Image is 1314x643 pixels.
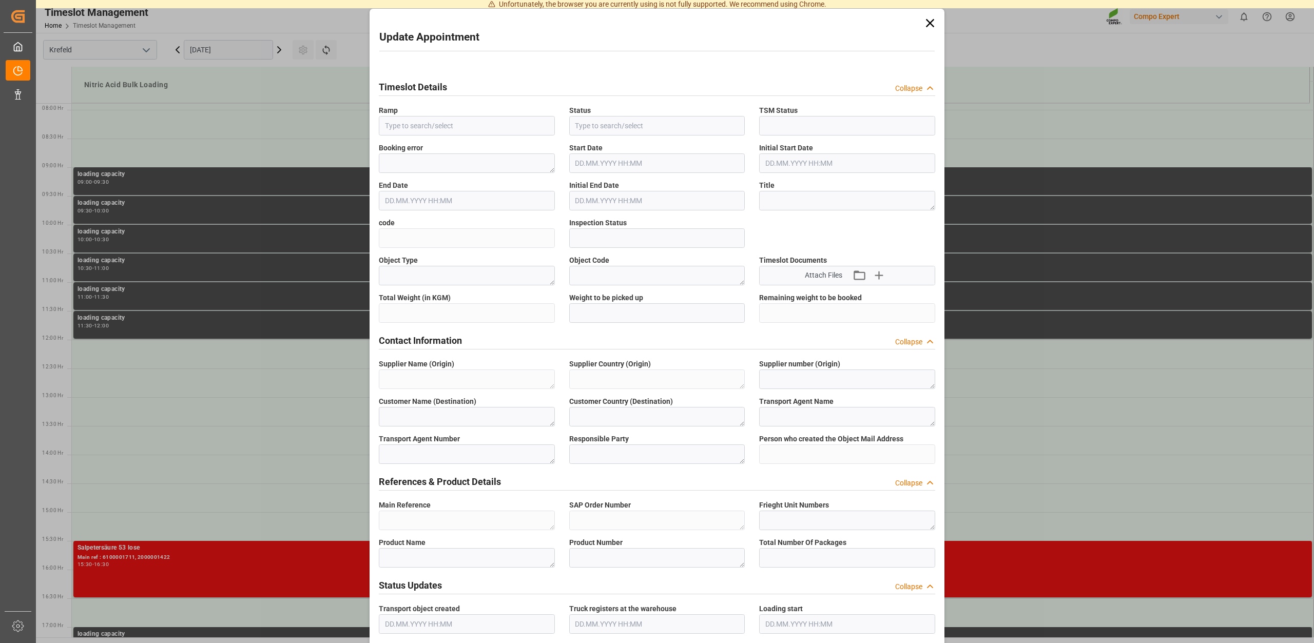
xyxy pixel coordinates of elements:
[569,105,591,116] span: Status
[569,434,629,444] span: Responsible Party
[569,143,603,153] span: Start Date
[759,255,827,266] span: Timeslot Documents
[759,293,862,303] span: Remaining weight to be booked
[759,434,903,444] span: Person who created the Object Mail Address
[895,478,922,489] div: Collapse
[379,334,462,347] h2: Contact Information
[379,293,451,303] span: Total Weight (in KGM)
[759,500,829,511] span: Frieght Unit Numbers
[569,614,745,634] input: DD.MM.YYYY HH:MM
[759,537,846,548] span: Total Number Of Packages
[759,614,935,634] input: DD.MM.YYYY HH:MM
[379,614,555,634] input: DD.MM.YYYY HH:MM
[379,578,442,592] h2: Status Updates
[569,359,651,369] span: Supplier Country (Origin)
[569,153,745,173] input: DD.MM.YYYY HH:MM
[895,83,922,94] div: Collapse
[379,180,408,191] span: End Date
[379,475,501,489] h2: References & Product Details
[379,434,460,444] span: Transport Agent Number
[759,180,775,191] span: Title
[895,581,922,592] div: Collapse
[379,603,460,614] span: Transport object created
[379,396,476,407] span: Customer Name (Destination)
[569,218,627,228] span: Inspection Status
[569,396,673,407] span: Customer Country (Destination)
[379,537,426,548] span: Product Name
[379,218,395,228] span: code
[379,116,555,135] input: Type to search/select
[569,603,677,614] span: Truck registers at the warehouse
[805,270,842,281] span: Attach Files
[379,80,447,94] h2: Timeslot Details
[759,153,935,173] input: DD.MM.YYYY HH:MM
[379,143,423,153] span: Booking error
[759,396,834,407] span: Transport Agent Name
[569,116,745,135] input: Type to search/select
[569,180,619,191] span: Initial End Date
[379,191,555,210] input: DD.MM.YYYY HH:MM
[759,603,803,614] span: Loading start
[759,359,840,369] span: Supplier number (Origin)
[895,337,922,347] div: Collapse
[759,143,813,153] span: Initial Start Date
[379,359,454,369] span: Supplier Name (Origin)
[569,500,631,511] span: SAP Order Number
[759,105,798,116] span: TSM Status
[569,293,643,303] span: Weight to be picked up
[379,105,398,116] span: Ramp
[379,29,479,46] h2: Update Appointment
[569,537,623,548] span: Product Number
[569,191,745,210] input: DD.MM.YYYY HH:MM
[569,255,609,266] span: Object Code
[379,255,418,266] span: Object Type
[379,500,431,511] span: Main Reference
